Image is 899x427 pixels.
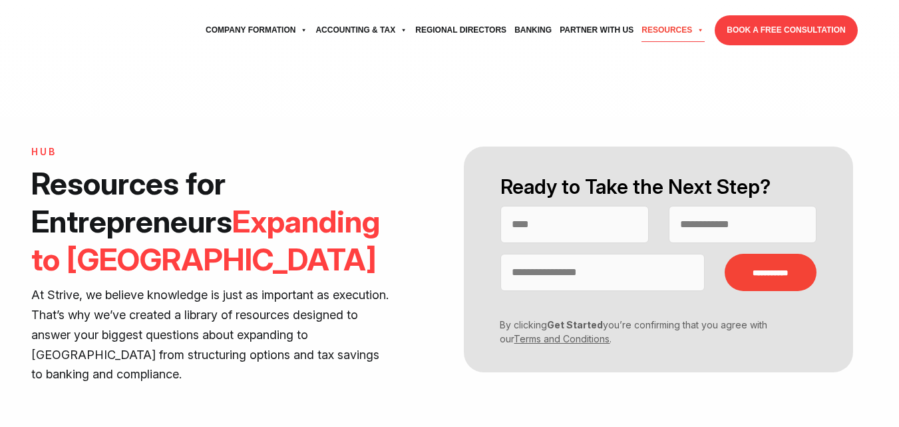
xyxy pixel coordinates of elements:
[31,203,380,278] span: Expanding to [GEOGRAPHIC_DATA]
[715,15,857,45] a: BOOK A FREE CONSULTATION
[31,285,391,384] p: At Strive, we believe knowledge is just as important as execution. That’s why we’ve created a lib...
[311,12,411,49] a: Accounting & Tax
[411,12,510,49] a: Regional Directors
[637,12,708,49] a: Resources
[41,14,141,47] img: svg+xml;nitro-empty-id=MTU3OjExNQ==-1;base64,PHN2ZyB2aWV3Qm94PSIwIDAgNzU4IDI1MSIgd2lkdGg9Ijc1OCIg...
[514,333,610,344] a: Terms and Conditions
[202,12,311,49] a: Company Formation
[500,173,816,201] h2: Ready to Take the Next Step?
[547,319,603,330] strong: Get Started
[31,147,391,158] h6: HUB
[556,12,637,49] a: Partner with Us
[510,12,556,49] a: Banking
[449,147,867,372] form: Contact form
[31,165,391,278] h1: Resources for Entrepreneurs
[490,318,806,346] p: By clicking you’re confirming that you agree with our .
